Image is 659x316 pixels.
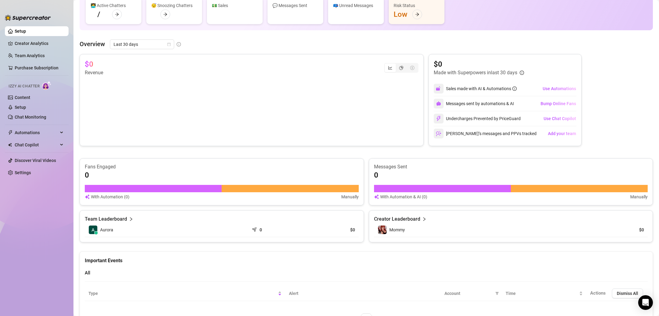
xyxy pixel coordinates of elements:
img: svg%3e [436,131,441,136]
article: $0 [308,227,355,233]
a: Purchase Subscription [15,63,64,73]
div: 📪 Unread Messages [333,2,379,9]
span: calendar [167,42,171,46]
article: With Automation & AI (0) [380,193,427,200]
div: 💵 Sales [212,2,258,9]
span: arrow-right [115,12,119,17]
img: svg%3e [374,193,379,200]
div: Sales made with AI & Automations [446,85,517,92]
button: Bump Online Fans [540,99,576,108]
a: Chat Monitoring [15,115,46,119]
span: info-circle [520,71,524,75]
button: Add your team [548,129,576,138]
article: $0 [434,59,524,69]
span: Use Automations [543,86,576,91]
div: Undercharges Prevented by PriceGuard [434,114,521,123]
a: Creator Analytics [15,39,64,48]
span: arrow-right [163,12,167,17]
div: Open Intercom Messenger [638,295,653,310]
div: 💬 Messages Sent [272,2,318,9]
div: segmented control [384,63,418,73]
img: Aurora [89,226,97,234]
article: Manually [630,193,648,200]
span: right [422,215,426,223]
span: filter [494,289,500,298]
button: Dismiss All [612,288,643,298]
article: Overview [80,39,105,49]
span: line-chart [388,66,392,70]
span: send [252,226,258,232]
span: Actions [590,290,606,296]
span: arrow-right [415,12,419,17]
img: svg%3e [436,86,441,91]
a: Team Analytics [15,53,45,58]
div: 😴 Snoozing Chatters [151,2,197,9]
div: Risk Status [394,2,440,9]
span: Use Chat Copilot [544,116,576,121]
article: 0 [374,170,378,180]
a: Settings [15,170,31,175]
span: Account [444,290,493,297]
article: 0 [260,227,262,233]
span: Time [506,290,578,297]
div: Messages sent by automations & AI [434,99,514,108]
span: info-circle [512,86,517,91]
span: Type [88,290,277,297]
img: Chat Copilot [8,143,12,147]
div: [PERSON_NAME]’s messages and PPVs tracked [434,129,537,138]
th: Type [85,286,285,301]
article: $0 [616,227,644,233]
a: Discover Viral Videos [15,158,56,163]
span: filter [495,292,499,295]
img: svg%3e [85,193,90,200]
article: Manually [341,193,359,200]
img: logo-BBDzfeDw.svg [5,15,51,21]
span: Aurora [100,226,113,233]
span: dollar-circle [410,66,414,70]
span: Chat Copilot [15,140,58,150]
a: Setup [15,29,26,34]
span: Izzy AI Chatter [9,83,39,89]
span: All [85,270,90,276]
article: With Automation (0) [91,193,129,200]
div: 👩‍💻 Active Chatters [91,2,137,9]
th: Time [502,286,586,301]
span: Dismiss All [617,291,638,296]
span: Last 30 days [114,40,170,49]
article: Fans Engaged [85,164,359,170]
article: Made with Superpowers in last 30 days [434,69,517,76]
span: Bump Online Fans [541,101,576,106]
img: Mommy [378,226,387,234]
article: Creator Leaderboard [374,215,420,223]
img: AI Chatter [42,81,51,90]
span: Mommy [389,227,405,232]
span: info-circle [177,42,181,46]
button: Use Chat Copilot [543,114,576,123]
span: Add your team [548,131,576,136]
th: Alert [285,286,441,301]
img: svg%3e [436,101,441,106]
article: $0 [85,59,93,69]
article: 0 [85,170,89,180]
a: Setup [15,105,26,110]
a: Content [15,95,30,100]
span: right [129,215,133,223]
article: Team Leaderboard [85,215,127,223]
article: Messages Sent [374,164,648,170]
article: Revenue [85,69,103,76]
div: Important Events [85,252,648,264]
img: svg%3e [436,116,441,121]
span: Automations [15,128,58,138]
span: thunderbolt [8,130,13,135]
span: pie-chart [399,66,403,70]
button: Use Automations [542,84,576,94]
